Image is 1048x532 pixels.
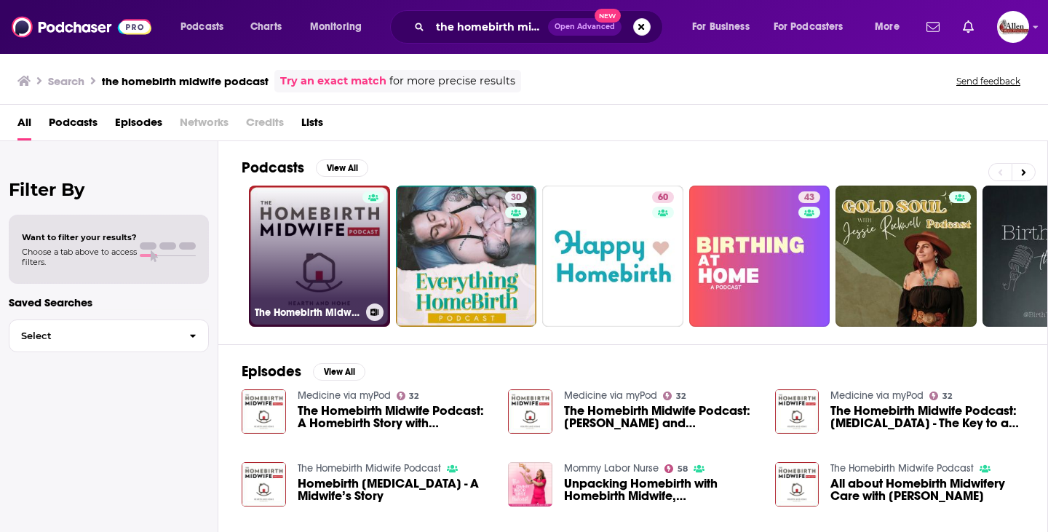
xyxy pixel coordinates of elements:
[830,477,1024,502] span: All about Homebirth Midwifery Care with [PERSON_NAME]
[409,393,418,400] span: 32
[9,319,209,352] button: Select
[22,247,137,267] span: Choose a tab above to access filters.
[942,393,952,400] span: 32
[658,191,668,205] span: 60
[249,186,390,327] a: The Homebirth Midwife Podcast
[280,73,386,90] a: Try an exact match
[49,111,98,140] a: Podcasts
[652,191,674,203] a: 60
[298,405,491,429] a: The Homebirth Midwife Podcast: A Homebirth Story with Melodie & Wes
[830,477,1024,502] a: All about Homebirth Midwifery Care with Jen
[505,191,527,203] a: 30
[555,23,615,31] span: Open Advanced
[170,15,242,39] button: open menu
[316,159,368,177] button: View All
[830,462,974,475] a: The Homebirth Midwife Podcast
[689,186,830,327] a: 43
[313,363,365,381] button: View All
[12,13,151,41] img: Podchaser - Follow, Share and Rate Podcasts
[997,11,1029,43] button: Show profile menu
[508,462,552,507] img: Unpacking Homebirth with Homebirth Midwife, Anne Margolis
[9,295,209,309] p: Saved Searches
[542,186,683,327] a: 60
[830,405,1024,429] span: The Homebirth Midwife Podcast: [MEDICAL_DATA] - The Key to a Natural Birth
[396,186,537,327] a: 30
[298,389,391,402] a: Medicine via myPod
[242,159,368,177] a: PodcastsView All
[9,179,209,200] h2: Filter By
[397,392,419,400] a: 32
[692,17,750,37] span: For Business
[921,15,945,39] a: Show notifications dropdown
[564,477,758,502] span: Unpacking Homebirth with Homebirth Midwife, [PERSON_NAME]
[102,74,269,88] h3: the homebirth midwife podcast
[242,462,286,507] img: Homebirth Cesarean - A Midwife’s Story
[997,11,1029,43] span: Logged in as AllenMedia
[664,464,688,473] a: 58
[242,362,301,381] h2: Episodes
[241,15,290,39] a: Charts
[298,462,441,475] a: The Homebirth Midwife Podcast
[764,15,865,39] button: open menu
[301,111,323,140] a: Lists
[511,191,521,205] span: 30
[830,405,1024,429] a: The Homebirth Midwife Podcast: Oxytocin - The Key to a Natural Birth
[676,393,686,400] span: 32
[310,17,362,37] span: Monitoring
[865,15,918,39] button: open menu
[775,389,819,434] img: The Homebirth Midwife Podcast: Oxytocin - The Key to a Natural Birth
[830,389,924,402] a: Medicine via myPod
[678,466,688,472] span: 58
[564,477,758,502] a: Unpacking Homebirth with Homebirth Midwife, Anne Margolis
[246,111,284,140] span: Credits
[250,17,282,37] span: Charts
[115,111,162,140] a: Episodes
[798,191,820,203] a: 43
[298,477,491,502] span: Homebirth [MEDICAL_DATA] - A Midwife’s Story
[508,389,552,434] img: The Homebirth Midwife Podcast: Mariana and Kevin’s Homebirth Story
[548,18,622,36] button: Open AdvancedNew
[22,232,137,242] span: Want to filter your results?
[255,306,360,319] h3: The Homebirth Midwife Podcast
[929,392,952,400] a: 32
[564,389,657,402] a: Medicine via myPod
[298,477,491,502] a: Homebirth Cesarean - A Midwife’s Story
[957,15,980,39] a: Show notifications dropdown
[9,331,178,341] span: Select
[875,17,900,37] span: More
[774,17,843,37] span: For Podcasters
[389,73,515,90] span: for more precise results
[595,9,621,23] span: New
[17,111,31,140] a: All
[242,362,365,381] a: EpisodesView All
[997,11,1029,43] img: User Profile
[663,392,686,400] a: 32
[180,111,229,140] span: Networks
[564,405,758,429] span: The Homebirth Midwife Podcast: [PERSON_NAME] and [PERSON_NAME]’s Homebirth Story
[564,405,758,429] a: The Homebirth Midwife Podcast: Mariana and Kevin’s Homebirth Story
[242,159,304,177] h2: Podcasts
[48,74,84,88] h3: Search
[952,75,1025,87] button: Send feedback
[804,191,814,205] span: 43
[242,389,286,434] img: The Homebirth Midwife Podcast: A Homebirth Story with Melodie & Wes
[775,462,819,507] img: All about Homebirth Midwifery Care with Jen
[404,10,677,44] div: Search podcasts, credits, & more...
[682,15,768,39] button: open menu
[564,462,659,475] a: Mommy Labor Nurse
[300,15,381,39] button: open menu
[430,15,548,39] input: Search podcasts, credits, & more...
[298,405,491,429] span: The Homebirth Midwife Podcast: A Homebirth Story with [PERSON_NAME] & [PERSON_NAME]
[180,17,223,37] span: Podcasts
